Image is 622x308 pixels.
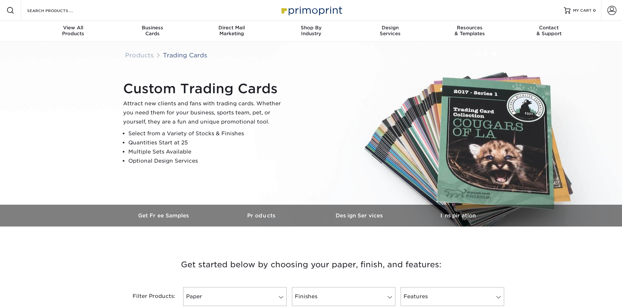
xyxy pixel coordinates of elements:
span: Resources [430,25,509,31]
h3: Products [213,213,311,219]
div: Industry [271,25,351,37]
a: Shop ByIndustry [271,21,351,42]
h3: Inspiration [409,213,507,219]
span: Shop By [271,25,351,31]
a: Inspiration [409,205,507,227]
div: & Templates [430,25,509,37]
span: Design [351,25,430,31]
h3: Get started below by choosing your paper, finish, and features: [120,250,502,279]
a: BusinessCards [113,21,192,42]
a: Contact& Support [509,21,589,42]
span: Direct Mail [192,25,271,31]
span: Contact [509,25,589,31]
a: Products [125,51,154,59]
div: & Support [509,25,589,37]
a: Finishes [292,287,395,306]
li: Multiple Sets Available [128,147,286,156]
img: Primoprint [279,3,344,17]
a: DesignServices [351,21,430,42]
span: Business [113,25,192,31]
h3: Design Services [311,213,409,219]
div: Services [351,25,430,37]
span: View All [34,25,113,31]
a: Features [401,287,504,306]
h1: Custom Trading Cards [123,81,286,96]
li: Select from a Variety of Stocks & Finishes [128,129,286,138]
div: Products [34,25,113,37]
input: SEARCH PRODUCTS..... [26,7,90,14]
a: Get Free Samples [115,205,213,227]
a: Direct MailMarketing [192,21,271,42]
li: Optional Design Services [128,156,286,166]
a: Trading Cards [163,51,207,59]
a: Products [213,205,311,227]
a: Paper [183,287,287,306]
div: Cards [113,25,192,37]
h3: Get Free Samples [115,213,213,219]
a: Resources& Templates [430,21,509,42]
span: 0 [593,8,596,13]
span: MY CART [573,8,592,13]
p: Attract new clients and fans with trading cards. Whether you need them for your business, sports ... [123,99,286,126]
a: Design Services [311,205,409,227]
div: Filter Products: [115,287,181,306]
a: View AllProducts [34,21,113,42]
div: Marketing [192,25,271,37]
li: Quantities Start at 25 [128,138,286,147]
